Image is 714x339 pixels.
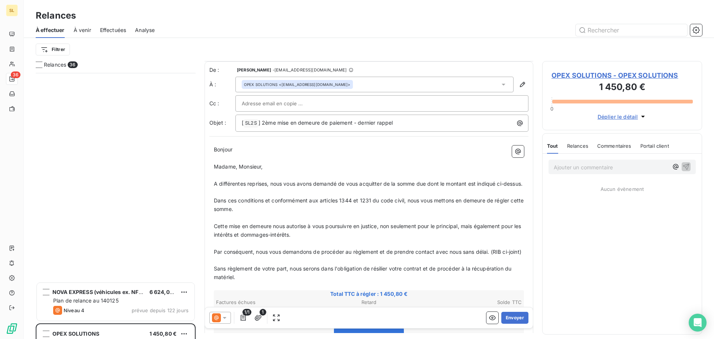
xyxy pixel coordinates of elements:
img: Logo LeanPay [6,323,18,335]
span: - [EMAIL_ADDRESS][DOMAIN_NAME] [273,68,347,72]
span: Objet : [209,119,226,126]
span: 1 [260,309,266,316]
span: 0 [550,106,553,112]
div: <[EMAIL_ADDRESS][DOMAIN_NAME]> [244,82,351,87]
span: Bonjour [214,146,232,153]
th: Retard [318,298,419,306]
span: De : [209,66,235,74]
span: [PERSON_NAME] [237,68,271,72]
th: Factures échues [216,298,317,306]
span: Cette mise en demeure nous autorise à vous poursuivre en justice, non seulement pour le principal... [214,223,522,238]
h3: Relances [36,9,76,22]
button: Déplier le détail [595,112,649,121]
span: Sans règlement de votre part, nous serons dans l'obligation de résilier votre contrat et de procé... [214,265,513,280]
span: Commentaires [597,143,631,149]
div: SL [6,4,18,16]
span: Effectuées [100,26,126,34]
label: Cc : [209,100,235,107]
span: À venir [74,26,91,34]
span: Madame, Monsieur, [214,163,263,170]
span: [ [242,119,244,126]
span: OPEX SOLUTIONS - OPEX SOLUTIONS [551,70,693,80]
h3: 1 450,80 € [551,80,693,95]
label: À : [209,81,235,88]
span: 1/1 [242,309,251,316]
th: Solde TTC [421,298,522,306]
input: Rechercher [576,24,687,36]
span: Par conséquent, nous vous demandons de procéder au règlement et de prendre contact avec nous sans... [214,249,521,255]
span: Analyse [135,26,155,34]
span: A différentes reprises, nous vous avons demandé de vous acquitter de la somme due dont le montant... [214,180,522,187]
span: Relances [44,61,66,68]
span: OPEX SOLUTIONS [244,82,277,87]
span: Total TTC à régler : 1 450,80 € [215,290,523,298]
div: Open Intercom Messenger [689,314,707,332]
span: Tout [547,143,558,149]
span: Aucun évènement [601,186,644,192]
span: Portail client [640,143,669,149]
span: Déplier le détail [598,113,638,121]
span: ] 2ème mise en demeure de paiement - dernier rappel [258,119,393,126]
button: Filtrer [36,44,70,55]
span: SL2S [244,119,258,128]
input: Adresse email en copie ... [242,98,322,109]
span: 36 [11,71,20,78]
span: À effectuer [36,26,65,34]
button: Envoyer [501,312,528,324]
span: 36 [68,61,77,68]
span: Relances [567,143,588,149]
div: grid [36,73,196,339]
span: Dans ces conditions et conformément aux articles 1344 et 1231 du code civil, nous vous mettons en... [214,197,525,212]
